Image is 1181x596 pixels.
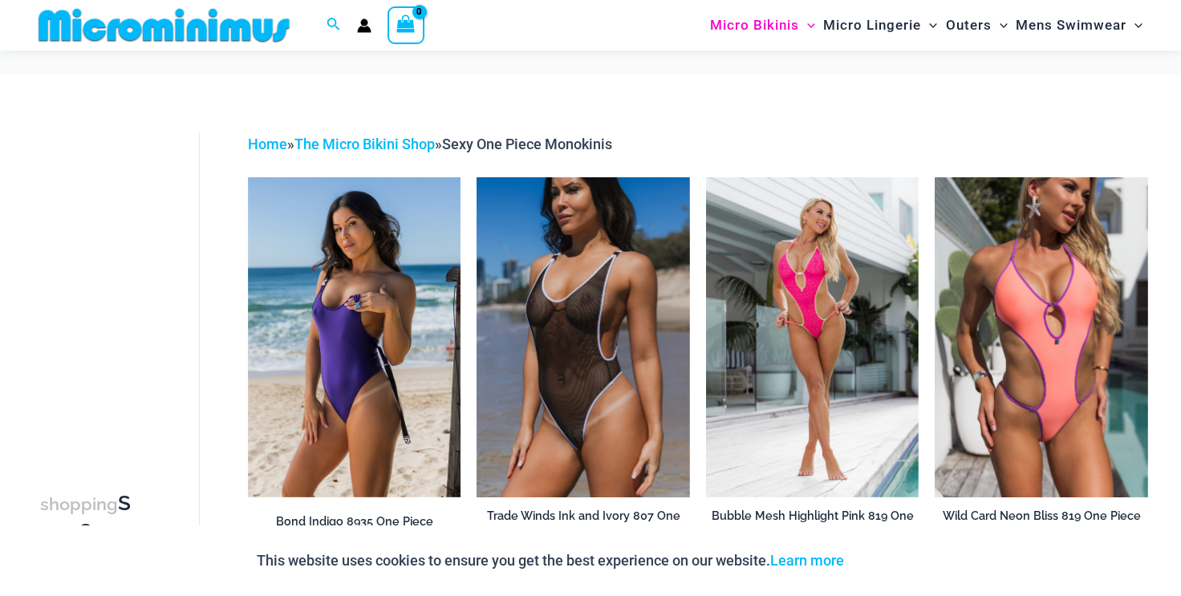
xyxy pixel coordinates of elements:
[706,177,919,497] a: Bubble Mesh Highlight Pink 819 One Piece 01Bubble Mesh Highlight Pink 819 One Piece 03Bubble Mesh...
[942,5,1012,46] a: OutersMenu ToggleMenu Toggle
[706,5,819,46] a: Micro BikinisMenu ToggleMenu Toggle
[1012,5,1147,46] a: Mens SwimwearMenu ToggleMenu Toggle
[819,5,941,46] a: Micro LingerieMenu ToggleMenu Toggle
[294,136,435,152] a: The Micro Bikini Shop
[706,509,919,538] h2: Bubble Mesh Highlight Pink 819 One Piece Bikini
[248,177,461,497] img: Bond Indigo 8935 One Piece 09
[248,136,287,152] a: Home
[935,509,1148,545] a: Wild Card Neon Bliss 819 One Piece Monokini
[40,494,118,514] span: shopping
[40,120,185,440] iframe: TrustedSite Certified
[946,5,992,46] span: Outers
[992,5,1008,46] span: Menu Toggle
[442,136,612,152] span: Sexy One Piece Monokinis
[327,15,341,35] a: Search icon link
[706,509,919,545] a: Bubble Mesh Highlight Pink 819 One Piece Bikini
[477,177,690,497] img: Tradewinds Ink and Ivory 807 One Piece 03
[704,2,1149,48] nav: Site Navigation
[770,552,844,569] a: Learn more
[477,509,690,545] a: Trade Winds Ink and Ivory 807 One Piece Monokini
[257,549,844,573] p: This website uses cookies to ensure you get the best experience on our website.
[32,7,296,43] img: MM SHOP LOGO FLAT
[935,509,1148,538] h2: Wild Card Neon Bliss 819 One Piece Monokini
[1016,5,1126,46] span: Mens Swimwear
[248,136,612,152] span: » »
[935,177,1148,497] img: Wild Card Neon Bliss 819 One Piece 04
[357,18,371,33] a: Account icon link
[1126,5,1142,46] span: Menu Toggle
[248,514,461,529] h2: Bond Indigo 8935 One Piece
[248,177,461,497] a: Bond Indigo 8935 One Piece 09Bond Indigo 8935 One Piece 10Bond Indigo 8935 One Piece 10
[388,6,424,43] a: View Shopping Cart, empty
[935,177,1148,497] a: Wild Card Neon Bliss 819 One Piece 04Wild Card Neon Bliss 819 One Piece 05Wild Card Neon Bliss 81...
[823,5,921,46] span: Micro Lingerie
[799,5,815,46] span: Menu Toggle
[921,5,937,46] span: Menu Toggle
[710,5,799,46] span: Micro Bikinis
[856,541,924,580] button: Accept
[248,514,461,535] a: Bond Indigo 8935 One Piece
[477,509,690,538] h2: Trade Winds Ink and Ivory 807 One Piece Monokini
[706,177,919,497] img: Bubble Mesh Highlight Pink 819 One Piece 01
[477,177,690,497] a: Tradewinds Ink and Ivory 807 One Piece 03Tradewinds Ink and Ivory 807 One Piece 04Tradewinds Ink ...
